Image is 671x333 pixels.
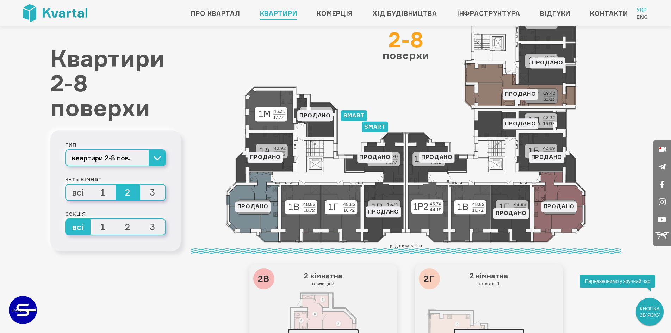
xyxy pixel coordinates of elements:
text: ЗАБУДОВНИК [12,308,36,312]
span: 2 [116,185,141,200]
a: Про квартал [191,8,240,19]
div: тип [65,139,166,149]
small: в секціі 1 [422,280,555,286]
h3: 2 кімнатна [255,270,392,288]
a: ЗАБУДОВНИК [9,296,37,324]
div: р. Дніпро 600 м [191,243,621,254]
div: поверхи [383,29,429,61]
a: Інфраструктура [457,8,520,19]
span: 3 [140,185,165,200]
a: Контакти [590,8,628,19]
div: Передзвонимо у зручний час [580,275,655,288]
div: 2Г [419,268,440,289]
small: в секціі 2 [257,280,390,286]
div: КНОПКА ЗВ`ЯЗКУ [636,298,663,325]
span: 2 [116,219,141,235]
span: всі [66,219,91,235]
a: Відгуки [540,8,570,19]
span: всі [66,185,91,200]
a: Укр [636,6,648,13]
h1: Квартири 2-8 поверхи [50,46,181,120]
div: 2В [253,268,274,289]
div: к-ть кімнат [65,173,166,184]
span: 3 [140,219,165,235]
a: Квартири [260,8,297,19]
span: 1 [91,219,116,235]
img: Kvartal [23,4,87,22]
a: Eng [636,13,648,20]
h3: 2 кімнатна [421,270,557,288]
button: квартири 2-8 пов. [65,149,166,166]
a: Хід будівництва [373,8,437,19]
a: Комерція [317,8,353,19]
div: секція [65,208,166,218]
span: 1 [91,185,116,200]
div: 2-8 [383,29,429,50]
